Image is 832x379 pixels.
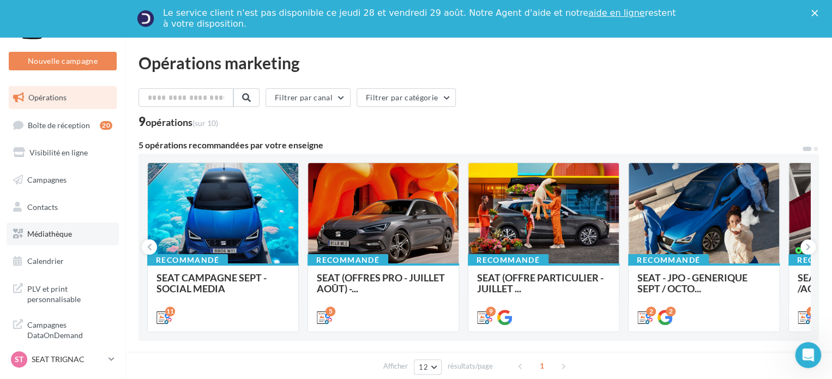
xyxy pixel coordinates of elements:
div: opérations [146,117,218,127]
span: Campagnes DataOnDemand [27,317,112,341]
span: Campagnes [27,175,67,184]
a: Calendrier [7,250,119,273]
a: aide en ligne [588,8,644,18]
iframe: Intercom live chat [795,342,821,368]
div: Le service client n'est pas disponible ce jeudi 28 et vendredi 29 août. Notre Agent d'aide et not... [163,8,678,29]
span: Calendrier [27,256,64,266]
div: 2 [666,306,676,316]
p: SEAT TRIGNAC [32,354,104,365]
a: ST SEAT TRIGNAC [9,349,117,370]
div: 6 [806,306,816,316]
div: 5 [325,306,335,316]
span: résultats/page [448,361,493,371]
a: PLV et print personnalisable [7,277,119,309]
button: 12 [414,359,442,375]
a: Campagnes [7,169,119,191]
span: PLV et print personnalisable [27,281,112,305]
div: 2 [646,306,656,316]
div: Recommandé [147,254,228,266]
a: Campagnes DataOnDemand [7,313,119,345]
span: SEAT (OFFRE PARTICULIER - JUILLET ... [477,272,604,294]
div: 5 opérations recommandées par votre enseigne [138,141,801,149]
a: Visibilité en ligne [7,141,119,164]
button: Filtrer par canal [266,88,351,107]
span: 12 [419,363,428,371]
a: Contacts [7,196,119,219]
div: 9 [486,306,496,316]
div: Fermer [811,10,822,16]
span: Boîte de réception [28,120,90,129]
button: Filtrer par catégorie [357,88,456,107]
div: 11 [165,306,175,316]
span: Médiathèque [27,229,72,238]
a: Médiathèque [7,222,119,245]
span: SEAT CAMPAGNE SEPT - SOCIAL MEDIA [156,272,267,294]
button: Nouvelle campagne [9,52,117,70]
a: Boîte de réception20 [7,113,119,137]
span: Contacts [27,202,58,211]
span: Visibilité en ligne [29,148,88,157]
span: 1 [533,357,551,375]
span: ST [15,354,23,365]
span: SEAT - JPO - GENERIQUE SEPT / OCTO... [637,272,747,294]
div: Recommandé [468,254,548,266]
div: Recommandé [628,254,709,266]
span: SEAT (OFFRES PRO - JUILLET AOÛT) -... [317,272,445,294]
span: (sur 10) [192,118,218,128]
a: Opérations [7,86,119,109]
div: 9 [138,116,218,128]
div: Recommandé [308,254,388,266]
span: Opérations [28,93,67,102]
span: Afficher [383,361,408,371]
div: 20 [100,121,112,130]
img: Profile image for Service-Client [137,10,154,27]
div: Opérations marketing [138,55,819,71]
